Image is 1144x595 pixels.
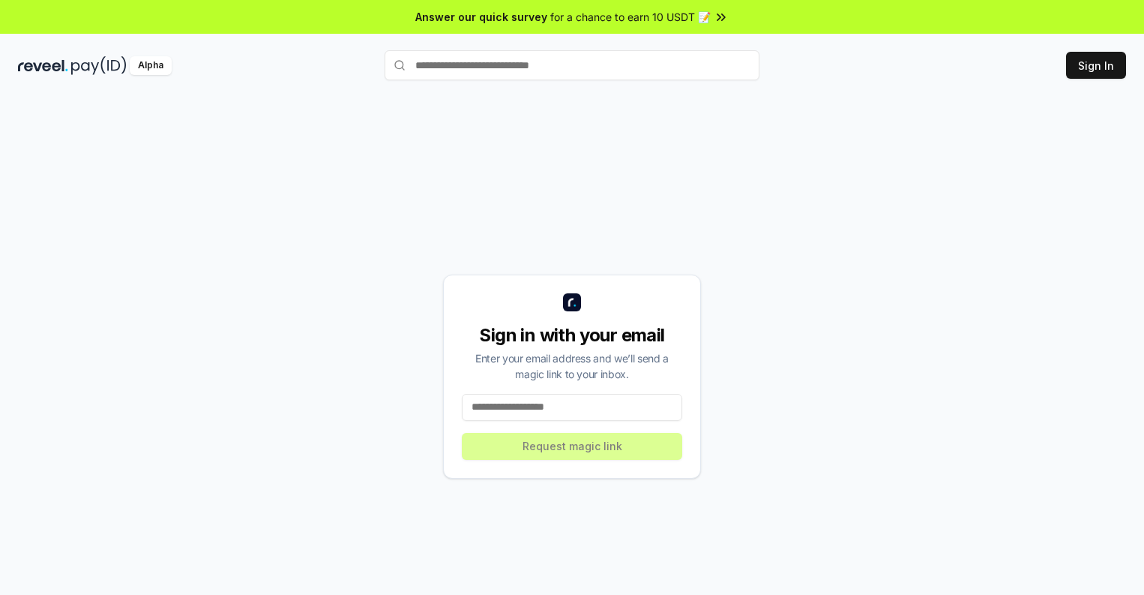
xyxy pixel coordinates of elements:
[462,350,682,382] div: Enter your email address and we’ll send a magic link to your inbox.
[71,56,127,75] img: pay_id
[563,293,581,311] img: logo_small
[1066,52,1126,79] button: Sign In
[462,323,682,347] div: Sign in with your email
[18,56,68,75] img: reveel_dark
[415,9,547,25] span: Answer our quick survey
[130,56,172,75] div: Alpha
[550,9,711,25] span: for a chance to earn 10 USDT 📝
